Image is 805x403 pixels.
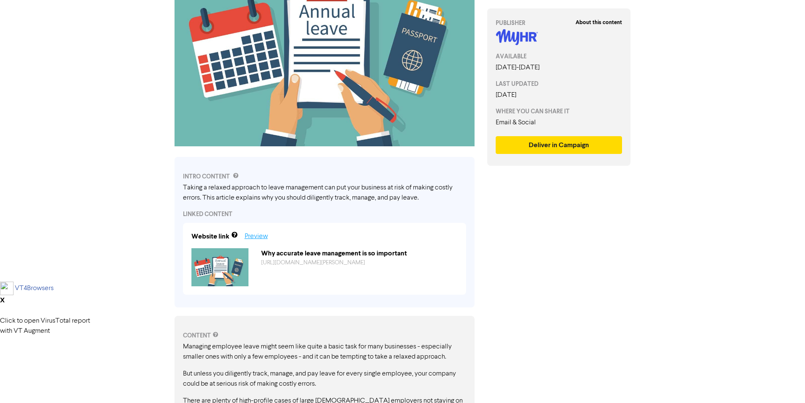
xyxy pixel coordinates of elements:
a: [URL][DOMAIN_NAME][PERSON_NAME] [261,260,365,266]
a: Preview [245,233,268,240]
div: CONTENT [183,331,466,340]
p: Managing employee leave might seem like quite a basic task for many businesses - especially small... [183,342,466,362]
button: Deliver in Campaign [496,136,622,154]
div: Website link [191,231,229,241]
div: LINKED CONTENT [183,210,466,219]
iframe: Chat Widget [763,362,805,403]
div: AVAILABLE [496,52,622,61]
div: [DATE] - [DATE] [496,63,622,73]
div: Why accurate leave management is so important [255,248,464,258]
div: WHERE YOU CAN SHARE IT [496,107,622,116]
div: [DATE] [496,90,622,100]
div: Email & Social [496,118,622,128]
div: INTRO CONTENT [183,172,466,181]
a: VT4Browsers [15,285,54,292]
strong: About this content [576,19,622,26]
div: https://blog.myhr.works/en-au/5-reasons-why-leave-management-is-important?utm_source=BOMA&utm_med... [255,258,464,267]
div: PUBLISHER [496,19,622,27]
div: Taking a relaxed approach to leave management can put your business at risk of making costly erro... [183,183,466,203]
div: LAST UPDATED [496,80,622,88]
p: But unless you diligently track, manage, and pay leave for every single employee, your company co... [183,369,466,389]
